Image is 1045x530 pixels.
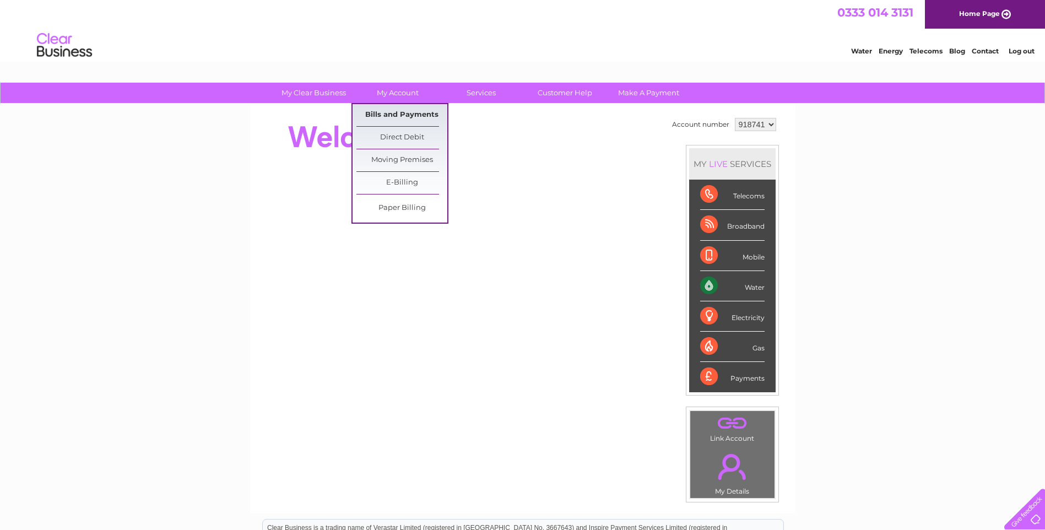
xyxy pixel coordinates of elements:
[669,115,732,134] td: Account number
[700,332,765,362] div: Gas
[36,29,93,62] img: logo.png
[707,159,730,169] div: LIVE
[700,271,765,301] div: Water
[352,83,443,103] a: My Account
[356,197,447,219] a: Paper Billing
[603,83,694,103] a: Make A Payment
[268,83,359,103] a: My Clear Business
[693,414,772,433] a: .
[356,149,447,171] a: Moving Premises
[519,83,610,103] a: Customer Help
[837,6,913,19] a: 0333 014 3131
[436,83,527,103] a: Services
[356,172,447,194] a: E-Billing
[689,148,776,180] div: MY SERVICES
[690,445,775,499] td: My Details
[972,47,999,55] a: Contact
[879,47,903,55] a: Energy
[1009,47,1035,55] a: Log out
[700,241,765,271] div: Mobile
[949,47,965,55] a: Blog
[700,180,765,210] div: Telecoms
[693,447,772,486] a: .
[356,104,447,126] a: Bills and Payments
[851,47,872,55] a: Water
[700,210,765,240] div: Broadband
[690,410,775,445] td: Link Account
[700,301,765,332] div: Electricity
[263,6,783,53] div: Clear Business is a trading name of Verastar Limited (registered in [GEOGRAPHIC_DATA] No. 3667643...
[909,47,943,55] a: Telecoms
[700,362,765,392] div: Payments
[356,127,447,149] a: Direct Debit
